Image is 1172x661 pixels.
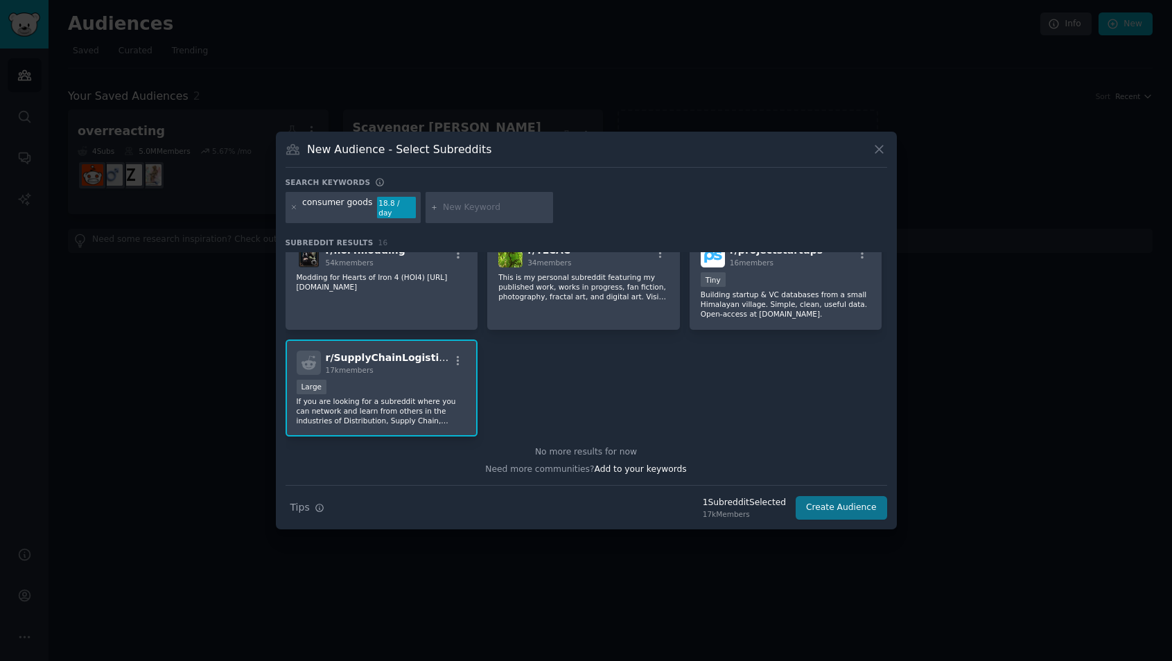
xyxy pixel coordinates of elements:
img: hoi4modding [297,243,321,267]
div: 17k Members [703,509,786,519]
span: 16 members [730,258,773,267]
span: 54k members [326,258,374,267]
button: Tips [286,495,329,520]
span: r/ projectstartups [730,245,823,256]
button: Create Audience [796,496,887,520]
span: 17k members [326,366,374,374]
div: Large [297,380,327,394]
img: projectstartups [701,243,725,267]
div: consumer goods [302,197,372,219]
span: r/ SupplyChainLogistics [326,352,451,363]
h3: Search keywords [286,177,371,187]
span: r/ TLCAC [527,245,570,256]
span: 34 members [527,258,571,267]
span: Add to your keywords [595,464,687,474]
p: Modding for Hearts of Iron 4 (HOI4) [URL][DOMAIN_NAME] [297,272,467,292]
img: TLCAC [498,243,523,267]
div: Need more communities? [286,459,887,476]
div: No more results for now [286,446,887,459]
div: 18.8 / day [377,197,416,219]
p: This is my personal subreddit featuring my published work, works in progress, fan fiction, photog... [498,272,669,301]
span: Tips [290,500,310,515]
span: r/ hoi4modding [326,245,405,256]
span: 16 [378,238,388,247]
span: Subreddit Results [286,238,374,247]
div: 1 Subreddit Selected [703,497,786,509]
input: New Keyword [443,202,548,214]
p: Building startup & VC databases from a small Himalayan village. Simple, clean, useful data. Open-... [701,290,871,319]
h3: New Audience - Select Subreddits [307,142,491,157]
p: If you are looking for a subreddit where you can network and learn from others in the industries ... [297,396,467,425]
div: Tiny [701,272,726,287]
